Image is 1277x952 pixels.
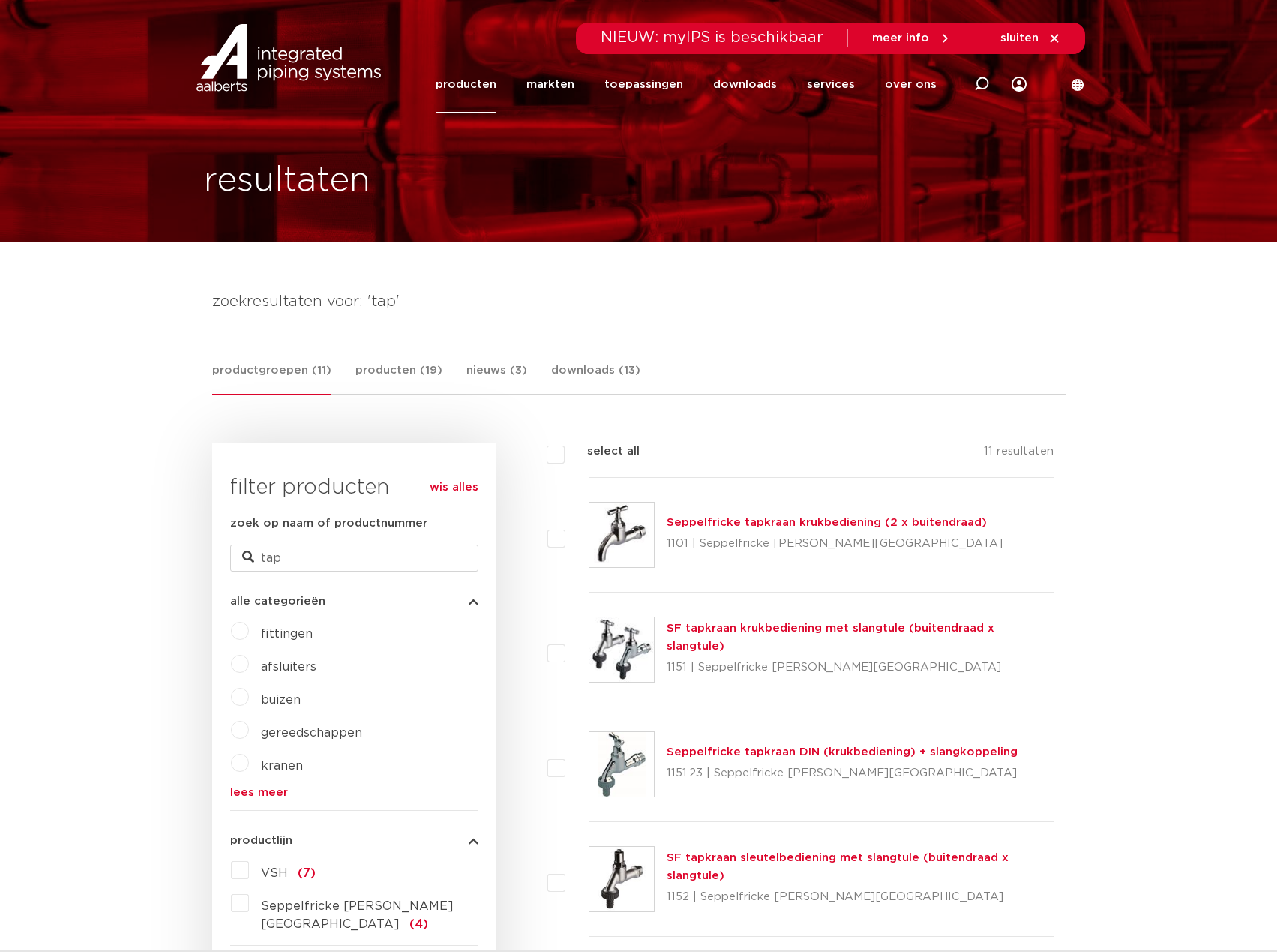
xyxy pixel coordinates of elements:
[984,443,1054,466] p: 11 resultaten
[872,32,952,45] a: meer info
[261,900,454,930] span: Seppelfricke [PERSON_NAME][GEOGRAPHIC_DATA]
[885,56,937,113] a: over ons
[1000,32,1039,44] span: sluiten
[230,596,325,607] span: alle categorieën
[261,661,316,673] a: afsluiters
[589,617,654,682] img: Thumbnail for SF tapkraan krukbediening met slangtule (buitendraad x slangtule)
[436,56,937,113] nav: Menu
[230,835,478,846] button: productlijn
[667,761,1018,785] p: 1151.23 | Seppelfricke [PERSON_NAME][GEOGRAPHIC_DATA]
[355,362,442,394] a: producten (19)
[589,503,654,567] img: Thumbnail for Seppelfricke tapkraan krukbediening (2 x buitendraad)
[261,867,288,879] span: VSH
[261,727,362,739] a: gereedschappen
[551,362,640,394] a: downloads (13)
[1000,32,1061,45] a: sluiten
[604,56,683,113] a: toepassingen
[230,787,478,798] a: lees meer
[466,362,527,394] a: nieuws (3)
[436,56,496,113] a: producten
[589,732,654,797] img: Thumbnail for Seppelfricke tapkraan DIN (krukbediening) + slangkoppeling
[713,56,777,113] a: downloads
[667,746,1018,758] a: Seppelfricke tapkraan DIN (krukbediening) + slangkoppeling
[261,760,303,772] a: kranen
[667,517,987,528] a: Seppelfricke tapkraan krukbediening (2 x buitendraad)
[667,885,1054,909] p: 1152 | Seppelfricke [PERSON_NAME][GEOGRAPHIC_DATA]
[230,596,478,607] button: alle categorieën
[212,362,331,395] a: productgroepen (11)
[667,532,1003,556] p: 1101 | Seppelfricke [PERSON_NAME][GEOGRAPHIC_DATA]
[298,867,316,879] span: (7)
[230,473,478,503] h3: filter producten
[807,56,855,113] a: services
[667,623,994,652] a: SF tapkraan krukbediening met slangtule (buitendraad x slangtule)
[230,545,478,572] input: zoeken
[261,694,301,706] a: buizen
[872,32,929,44] span: meer info
[601,30,823,45] span: NIEUW: myIPS is beschikbaar
[565,443,640,461] label: select all
[204,157,370,205] h1: resultaten
[526,56,574,113] a: markten
[409,918,428,930] span: (4)
[589,847,654,911] img: Thumbnail for SF tapkraan sleutelbediening met slangtule (buitendraad x slangtule)
[230,835,292,846] span: productlijn
[261,628,313,640] a: fittingen
[430,479,478,497] a: wis alles
[667,656,1054,680] p: 1151 | Seppelfricke [PERSON_NAME][GEOGRAPHIC_DATA]
[667,852,1009,881] a: SF tapkraan sleutelbediening met slangtule (buitendraad x slangtule)
[230,515,427,533] label: zoek op naam of productnummer
[212,290,1066,314] h4: zoekresultaten voor: 'tap'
